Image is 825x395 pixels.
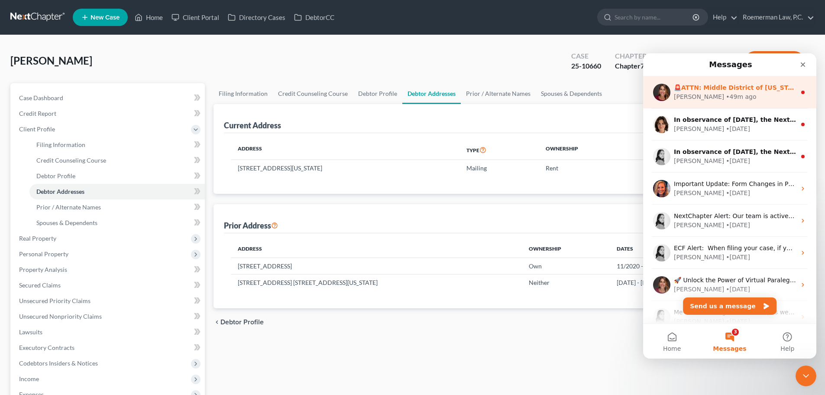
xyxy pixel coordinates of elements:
div: • [DATE] [83,232,107,241]
div: [PERSON_NAME] [31,199,81,209]
a: DebtorCC [290,10,339,25]
button: Help [116,271,173,305]
span: Debtor Profile [36,172,75,180]
span: Codebtors Insiders & Notices [19,359,98,367]
span: Debtor Addresses [36,188,84,195]
td: 11/2020 - 10/2024 [610,258,732,274]
div: • [DATE] [83,167,107,176]
img: Profile image for Lindsey [10,95,27,112]
div: • [DATE] [83,103,107,112]
td: [STREET_ADDRESS] [STREET_ADDRESS][US_STATE] [231,274,522,291]
span: Credit Counseling Course [36,157,106,164]
img: Profile image for Emma [10,62,27,80]
button: Preview [745,51,804,71]
a: Home [130,10,167,25]
a: Directory Cases [223,10,290,25]
button: chevron_left Debtor Profile [214,319,264,326]
div: • [DATE] [83,135,107,144]
span: Unsecured Priority Claims [19,297,91,304]
div: Status [660,51,686,61]
a: Credit Counseling Course [29,153,205,168]
a: Roemerman Law, P.C. [738,10,814,25]
a: Spouses & Dependents [29,215,205,231]
span: Debtor Profile [220,319,264,326]
span: Income [19,375,39,382]
span: Property Analysis [19,266,67,273]
a: Secured Claims [12,277,205,293]
span: Real Property [19,235,56,242]
span: Case Dashboard [19,94,63,101]
a: Debtor Profile [353,83,402,104]
td: Own [522,258,610,274]
span: [PERSON_NAME] [10,54,92,67]
th: Type [459,140,539,160]
span: Me too! Have a great weekend, as well, and I won't hesitate if I need anything - you guys are alw... [31,255,356,262]
span: Spouses & Dependents [36,219,97,226]
div: • 49m ago [83,39,113,48]
div: Current Address [224,120,281,131]
th: Address [231,240,522,258]
a: Case Dashboard [12,90,205,106]
a: Debtor Addresses [29,184,205,199]
td: Rent [539,160,647,176]
th: Address [231,140,459,160]
img: Profile image for Lindsey [10,191,27,208]
td: Neither [522,274,610,291]
span: Credit Report [19,110,56,117]
td: Mailing [459,160,539,176]
a: Client Portal [167,10,223,25]
div: [PERSON_NAME] [31,232,81,241]
a: Prior / Alternate Names [461,83,536,104]
div: • [DATE] [83,71,107,80]
span: Filing Information [36,141,85,148]
div: District [700,51,731,61]
button: Messages [58,271,115,305]
th: Ownership [539,140,647,160]
a: Help [709,10,738,25]
div: [PERSON_NAME] [31,167,81,176]
a: Credit Counseling Course [273,83,353,104]
div: Case [571,51,601,61]
div: [PERSON_NAME] [31,103,81,112]
a: Filing Information [29,137,205,153]
img: Profile image for Katie [10,223,27,240]
a: Debtor Addresses [402,83,461,104]
div: Prior Address [224,220,278,231]
span: Secured Claims [19,281,61,289]
div: [PERSON_NAME] [31,135,81,144]
div: Chapter [615,61,647,71]
div: [PERSON_NAME] [31,39,81,48]
div: 25-10660 [571,61,601,71]
span: Home [20,292,38,298]
a: Debtor Profile [29,168,205,184]
span: Prior / Alternate Names [36,203,101,211]
span: 7 [641,62,644,70]
span: Help [137,292,151,298]
img: Profile image for Kelly [10,127,27,144]
span: Client Profile [19,125,55,133]
div: • [DATE] [83,199,107,209]
span: Lawsuits [19,328,42,336]
th: Dates [610,240,732,258]
span: Personal Property [19,250,68,258]
th: Ownership [522,240,610,258]
a: Lawsuits [12,324,205,340]
a: Filing Information [214,83,273,104]
span: Messages [70,292,103,298]
a: Credit Report [12,106,205,121]
div: Chapter [615,51,647,61]
div: [PERSON_NAME] [31,264,81,273]
button: Send us a message [40,244,133,261]
span: Unsecured Nonpriority Claims [19,313,102,320]
img: Profile image for Lindsey [10,255,27,272]
a: Executory Contracts [12,340,205,356]
td: [STREET_ADDRESS] [231,258,522,274]
iframe: Intercom live chat [643,53,816,359]
a: Unsecured Priority Claims [12,293,205,309]
a: Property Analysis [12,262,205,277]
td: [DATE] - [DATE] [610,274,732,291]
input: Search by name... [615,9,694,25]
